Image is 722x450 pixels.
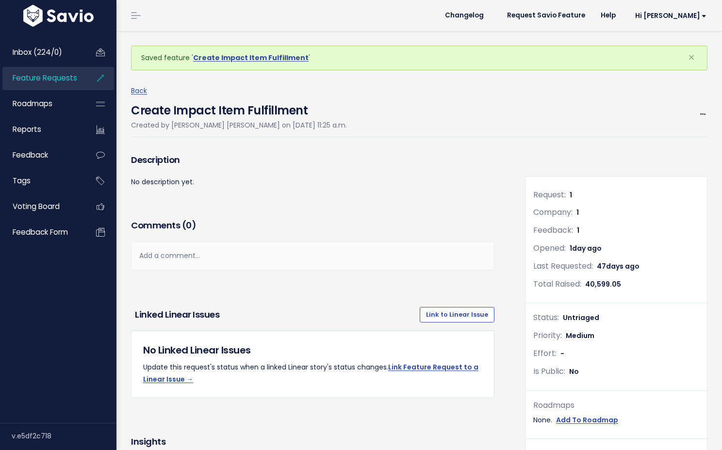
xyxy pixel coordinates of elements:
[533,330,562,341] span: Priority:
[13,227,68,237] span: Feedback form
[533,207,573,218] span: Company:
[135,308,416,321] h3: Linked Linear issues
[2,67,81,89] a: Feature Requests
[131,153,494,167] h3: Description
[2,221,81,243] a: Feedback form
[576,208,579,217] span: 1
[13,47,62,57] span: Inbox (224/0)
[556,414,618,426] a: Add To Roadmap
[560,349,564,358] span: -
[13,73,77,83] span: Feature Requests
[678,46,705,69] button: Close
[13,124,41,134] span: Reports
[131,435,165,449] h3: Insights
[533,312,559,323] span: Status:
[606,261,640,271] span: days ago
[131,46,707,70] div: Saved feature ' '
[186,219,192,231] span: 0
[2,41,81,64] a: Inbox (224/0)
[585,279,621,289] span: 40,599.05
[635,12,706,19] span: Hi [PERSON_NAME]
[131,97,347,119] h4: Create Impact Item Fulfillment
[2,118,81,141] a: Reports
[131,120,347,130] span: Created by [PERSON_NAME] [PERSON_NAME] on [DATE] 11:25 a.m.
[143,361,482,386] p: Update this request's status when a linked Linear story's status changes.
[570,190,572,200] span: 1
[131,241,494,270] div: Add a comment...
[193,53,309,63] a: Create Impact Item Fulfillment
[570,243,602,253] span: 1
[13,176,31,186] span: Tags
[131,219,494,232] h3: Comments ( )
[688,49,695,65] span: ×
[533,366,565,377] span: Is Public:
[597,261,640,271] span: 47
[2,144,81,166] a: Feedback
[445,12,484,19] span: Changelog
[533,225,573,236] span: Feedback:
[420,307,494,322] a: Link to Linear Issue
[2,170,81,192] a: Tags
[624,8,714,23] a: Hi [PERSON_NAME]
[143,343,482,357] h5: No Linked Linear Issues
[21,5,96,27] img: logo-white.9d6f32f41409.svg
[593,8,624,23] a: Help
[131,176,494,188] p: No description yet.
[13,201,60,211] span: Voting Board
[2,93,81,115] a: Roadmaps
[533,399,699,413] div: Roadmaps
[13,98,52,109] span: Roadmaps
[577,225,579,235] span: 1
[533,260,593,272] span: Last Requested:
[533,278,581,289] span: Total Raised:
[13,150,48,160] span: Feedback
[533,348,557,359] span: Effort:
[569,367,579,376] span: No
[572,243,602,253] span: day ago
[566,331,594,340] span: Medium
[12,423,116,449] div: v.e5df2c718
[533,189,566,200] span: Request:
[499,8,593,23] a: Request Savio Feature
[563,313,599,322] span: Untriaged
[131,86,147,96] a: Back
[533,242,566,254] span: Opened:
[533,414,699,426] div: None.
[2,195,81,218] a: Voting Board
